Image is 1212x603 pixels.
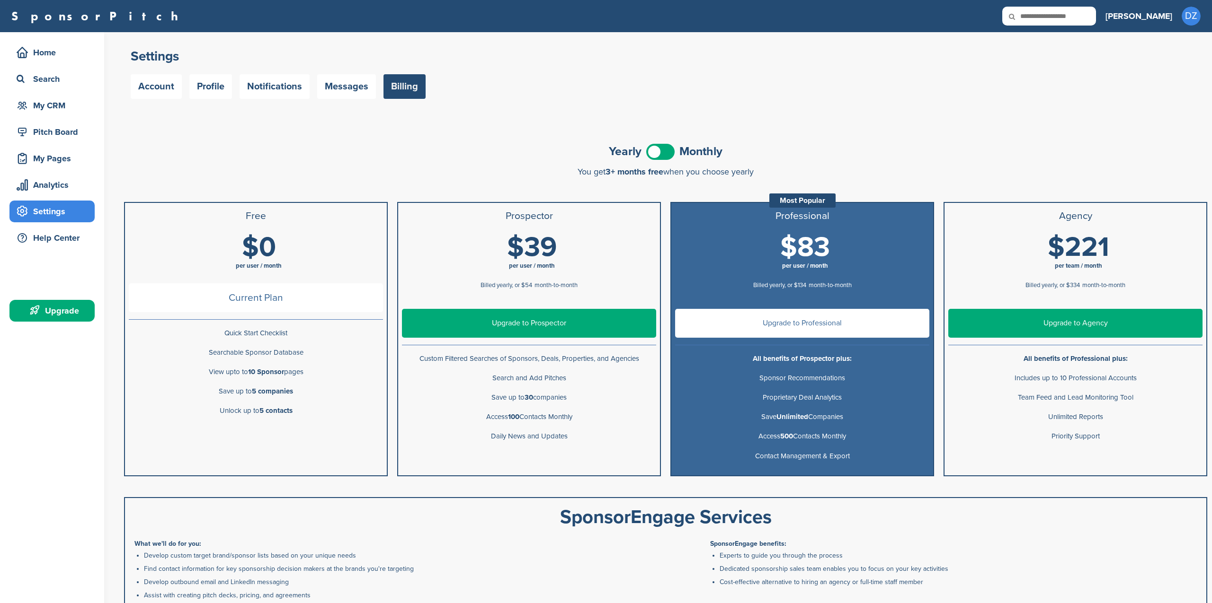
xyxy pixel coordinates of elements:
p: Access Contacts Monthly [402,411,656,423]
p: Proprietary Deal Analytics [675,392,929,403]
a: Upgrade to Professional [675,309,929,338]
a: My CRM [9,95,95,116]
p: Team Feed and Lead Monitoring Tool [948,392,1203,403]
p: Searchable Sponsor Database [129,347,383,358]
span: per user / month [236,262,282,270]
span: Billed yearly, or $134 [753,281,806,289]
li: Assist with creating pitch decks, pricing, and agreements [144,590,663,600]
a: Settings [9,201,95,222]
span: $83 [780,231,830,264]
span: Billed yearly, or $54 [481,281,532,289]
b: Unlimited [776,412,808,421]
h3: Professional [675,210,929,222]
p: Contact Management & Export [675,450,929,462]
li: Dedicated sponsorship sales team enables you to focus on your key activities [720,564,1197,574]
div: Most Popular [769,193,836,208]
a: Billing [383,74,426,99]
p: Includes up to 10 Professional Accounts [948,372,1203,384]
b: SponsorEngage benefits: [710,540,786,548]
span: $39 [507,231,557,264]
p: Daily News and Updates [402,430,656,442]
a: Upgrade to Agency [948,309,1203,338]
a: Account [131,74,182,99]
p: Save Companies [675,411,929,423]
p: Search and Add Pitches [402,372,656,384]
p: View upto to pages [129,366,383,378]
span: month-to-month [1082,281,1125,289]
div: Analytics [14,176,95,193]
span: $221 [1048,231,1109,264]
a: [PERSON_NAME] [1105,6,1172,26]
div: My CRM [14,97,95,114]
a: Analytics [9,174,95,196]
div: Settings [14,203,95,220]
li: Find contact information for key sponsorship decision makers at the brands you're targeting [144,564,663,574]
b: All benefits of Professional plus: [1024,354,1128,363]
p: Unlock up to [129,405,383,417]
h2: Settings [131,48,1201,65]
h3: [PERSON_NAME] [1105,9,1172,23]
p: Sponsor Recommendations [675,372,929,384]
h3: Free [129,210,383,222]
div: You get when you choose yearly [124,167,1207,176]
a: Profile [189,74,232,99]
p: Quick Start Checklist [129,327,383,339]
p: Save up to companies [402,392,656,403]
li: Develop custom target brand/sponsor lists based on your unique needs [144,551,663,560]
p: Priority Support [948,430,1203,442]
a: Home [9,42,95,63]
span: month-to-month [809,281,852,289]
a: Help Center [9,227,95,249]
span: $0 [242,231,276,264]
b: 5 contacts [259,406,293,415]
a: Search [9,68,95,90]
b: 100 [508,412,519,421]
div: Pitch Board [14,123,95,140]
span: month-to-month [535,281,578,289]
a: Pitch Board [9,121,95,143]
span: Billed yearly, or $334 [1025,281,1080,289]
a: Notifications [240,74,310,99]
b: 30 [525,393,533,402]
a: My Pages [9,148,95,169]
b: 5 companies [252,387,293,395]
p: Unlimited Reports [948,411,1203,423]
div: Search [14,70,95,87]
span: per user / month [782,262,828,270]
a: Upgrade to Prospector [402,309,656,338]
a: Upgrade [9,300,95,322]
li: Experts to guide you through the process [720,551,1197,560]
h3: Prospector [402,210,656,222]
b: What we'll do for you: [134,540,201,548]
li: Develop outbound email and LinkedIn messaging [144,577,663,587]
div: SponsorEngage Services [134,507,1197,526]
a: Messages [317,74,376,99]
span: 3+ months free [606,166,663,177]
div: Help Center [14,229,95,246]
div: Upgrade [14,302,95,319]
p: Save up to [129,385,383,397]
p: Access Contacts Monthly [675,430,929,442]
span: Monthly [679,146,722,157]
b: All benefits of Prospector plus: [753,354,852,363]
li: Cost-effective alternative to hiring an agency or full-time staff member [720,577,1197,587]
a: SponsorPitch [11,10,184,22]
span: Yearly [609,146,642,157]
span: per user / month [509,262,555,270]
div: My Pages [14,150,95,167]
span: DZ [1182,7,1201,26]
h3: Agency [948,210,1203,222]
p: Custom Filtered Searches of Sponsors, Deals, Properties, and Agencies [402,353,656,365]
b: 10 Sponsor [248,367,284,376]
b: 500 [780,432,793,440]
div: Home [14,44,95,61]
span: per team / month [1055,262,1102,270]
span: Current Plan [129,283,383,312]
